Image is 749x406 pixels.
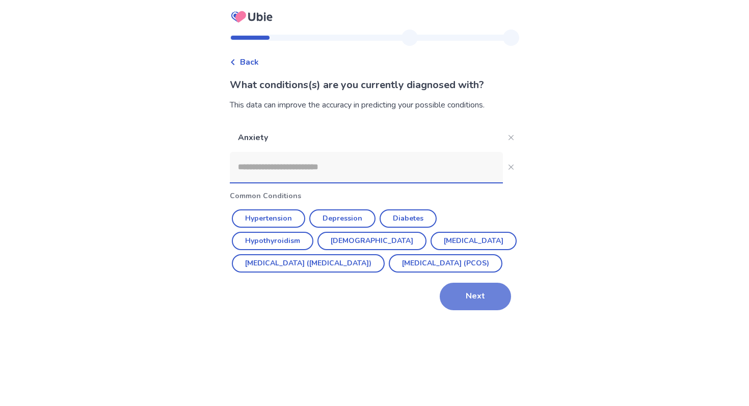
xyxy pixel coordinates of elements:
[503,159,519,175] button: Close
[431,232,517,250] button: [MEDICAL_DATA]
[440,283,511,310] button: Next
[232,232,313,250] button: Hypothyroidism
[503,129,519,146] button: Close
[380,209,437,228] button: Diabetes
[230,123,503,152] p: Anxiety
[317,232,426,250] button: [DEMOGRAPHIC_DATA]
[389,254,502,273] button: [MEDICAL_DATA] (PCOS)
[230,99,519,111] div: This data can improve the accuracy in predicting your possible conditions.
[240,56,259,68] span: Back
[232,254,385,273] button: [MEDICAL_DATA] ([MEDICAL_DATA])
[309,209,376,228] button: Depression
[230,191,519,201] p: Common Conditions
[230,77,519,93] p: What conditions(s) are you currently diagnosed with?
[230,152,503,182] input: Close
[232,209,305,228] button: Hypertension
